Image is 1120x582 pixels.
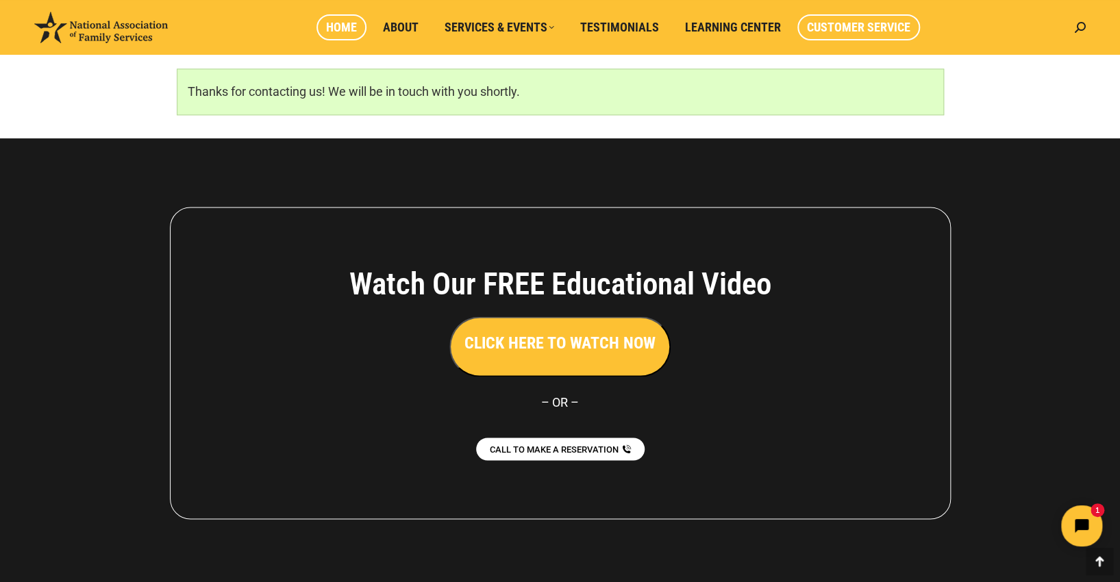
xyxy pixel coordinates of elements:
span: Testimonials [580,20,659,35]
span: Home [326,20,357,35]
img: National Association of Family Services [34,12,168,43]
span: Customer Service [807,20,910,35]
span: Services & Events [445,20,554,35]
a: About [373,14,428,40]
h4: Watch Our FREE Educational Video [273,266,847,303]
a: Customer Service [797,14,920,40]
span: About [383,20,419,35]
iframe: Tidio Chat [878,494,1114,558]
p: Thanks for contacting us! We will be in touch with you shortly. [188,79,933,104]
span: CALL TO MAKE A RESERVATION [490,444,619,453]
span: – OR – [541,395,579,409]
h3: CLICK HERE TO WATCH NOW [464,331,656,355]
a: Learning Center [675,14,791,40]
a: Home [316,14,366,40]
a: Testimonials [571,14,669,40]
a: CALL TO MAKE A RESERVATION [476,438,645,460]
span: Learning Center [685,20,781,35]
button: CLICK HERE TO WATCH NOW [449,316,671,377]
a: CLICK HERE TO WATCH NOW [449,337,671,351]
